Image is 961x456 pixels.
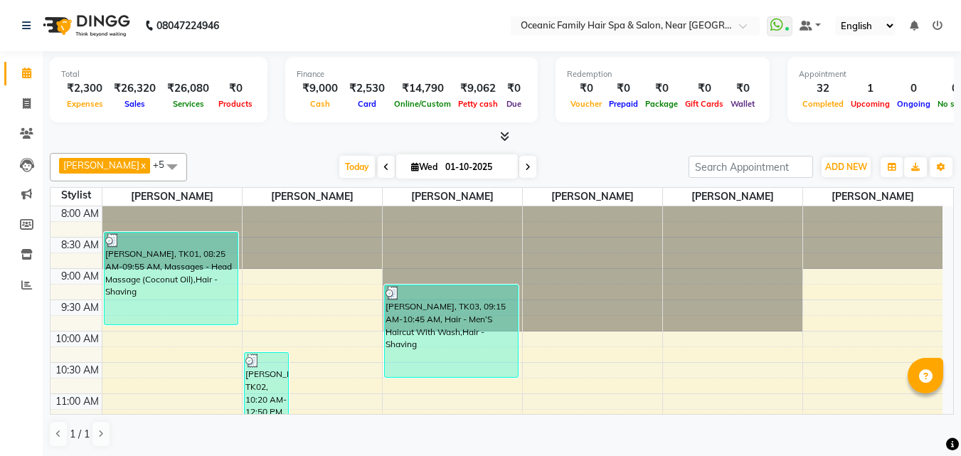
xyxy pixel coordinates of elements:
[847,99,893,109] span: Upcoming
[108,80,161,97] div: ₹26,320
[297,68,526,80] div: Finance
[58,300,102,315] div: 9:30 AM
[61,80,108,97] div: ₹2,300
[53,363,102,378] div: 10:30 AM
[215,80,256,97] div: ₹0
[893,99,934,109] span: Ongoing
[70,427,90,442] span: 1 / 1
[681,99,727,109] span: Gift Cards
[243,188,382,206] span: [PERSON_NAME]
[503,99,525,109] span: Due
[642,99,681,109] span: Package
[847,80,893,97] div: 1
[663,188,802,206] span: [PERSON_NAME]
[822,157,871,177] button: ADD NEW
[455,99,501,109] span: Petty cash
[307,99,334,109] span: Cash
[63,159,139,171] span: [PERSON_NAME]
[63,99,107,109] span: Expenses
[297,80,344,97] div: ₹9,000
[681,80,727,97] div: ₹0
[642,80,681,97] div: ₹0
[354,99,380,109] span: Card
[344,80,391,97] div: ₹2,530
[501,80,526,97] div: ₹0
[567,68,758,80] div: Redemption
[153,159,175,170] span: +5
[605,99,642,109] span: Prepaid
[391,99,455,109] span: Online/Custom
[523,188,662,206] span: [PERSON_NAME]
[161,80,215,97] div: ₹26,080
[799,80,847,97] div: 32
[901,399,947,442] iframe: chat widget
[105,233,238,324] div: [PERSON_NAME], TK01, 08:25 AM-09:55 AM, Massages - Head Massage (Coconut Oil),Hair - Shaving
[61,68,256,80] div: Total
[215,99,256,109] span: Products
[567,80,605,97] div: ₹0
[825,161,867,172] span: ADD NEW
[689,156,813,178] input: Search Appointment
[385,285,518,377] div: [PERSON_NAME], TK03, 09:15 AM-10:45 AM, Hair - Men’S Haircut With Wash,Hair - Shaving
[727,99,758,109] span: Wallet
[53,394,102,409] div: 11:00 AM
[156,6,219,46] b: 08047224946
[391,80,455,97] div: ₹14,790
[102,188,242,206] span: [PERSON_NAME]
[605,80,642,97] div: ₹0
[383,188,522,206] span: [PERSON_NAME]
[58,206,102,221] div: 8:00 AM
[803,188,943,206] span: [PERSON_NAME]
[36,6,134,46] img: logo
[799,99,847,109] span: Completed
[58,269,102,284] div: 9:00 AM
[455,80,501,97] div: ₹9,062
[169,99,208,109] span: Services
[121,99,149,109] span: Sales
[53,332,102,346] div: 10:00 AM
[139,159,146,171] a: x
[893,80,934,97] div: 0
[51,188,102,203] div: Stylist
[567,99,605,109] span: Voucher
[727,80,758,97] div: ₹0
[58,238,102,253] div: 8:30 AM
[339,156,375,178] span: Today
[441,157,512,178] input: 2025-10-01
[408,161,441,172] span: Wed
